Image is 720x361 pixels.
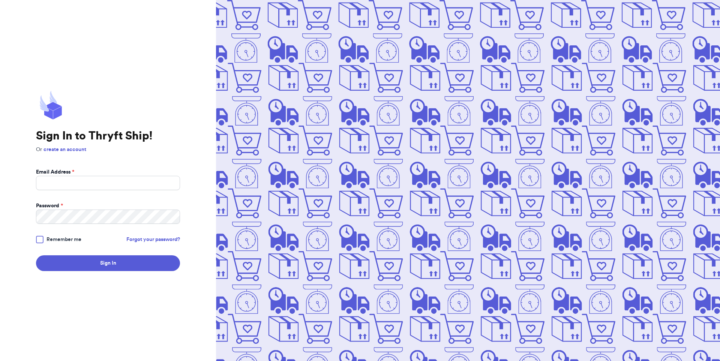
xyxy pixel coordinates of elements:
button: Sign In [36,255,180,271]
a: create an account [43,147,86,152]
h1: Sign In to Thryft Ship! [36,129,180,143]
label: Password [36,202,63,210]
label: Email Address [36,168,74,176]
a: Forgot your password? [126,236,180,243]
p: Or [36,146,180,153]
span: Remember me [46,236,81,243]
